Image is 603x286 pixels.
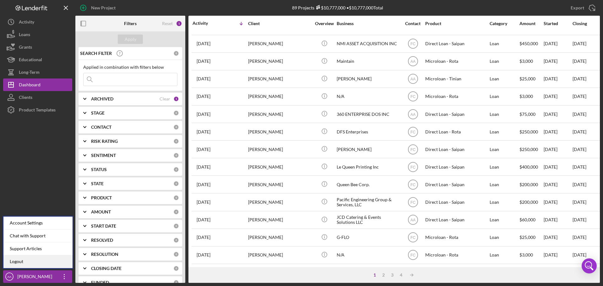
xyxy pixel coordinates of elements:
[573,41,586,46] time: [DATE]
[337,106,399,122] div: 360 ENTERPRISE DOS INC
[197,94,210,99] time: 2025-07-08 03:09
[425,106,488,122] div: Direct Loan - Saipan
[3,104,72,116] button: Product Templates
[410,147,416,152] text: FC
[160,96,170,101] div: Clear
[519,94,533,99] span: $3,000
[544,141,572,158] div: [DATE]
[573,164,586,170] time: [DATE]
[197,165,210,170] time: 2025-06-11 07:06
[248,159,311,175] div: [PERSON_NAME]
[197,147,210,152] time: 2025-06-30 03:34
[173,266,179,271] div: 0
[91,96,113,101] b: ARCHIVED
[425,212,488,228] div: Direct Loan - Saipan
[490,176,519,193] div: Loan
[544,21,572,26] div: Started
[3,229,73,242] div: Chat with Support
[91,2,116,14] div: New Project
[544,88,572,105] div: [DATE]
[173,237,179,243] div: 0
[519,182,538,187] span: $200,000
[519,164,538,170] span: $400,000
[410,183,416,187] text: FC
[519,235,535,240] span: $25,000
[410,200,416,205] text: FC
[248,21,311,26] div: Client
[337,88,399,105] div: N/A
[248,229,311,246] div: [PERSON_NAME]
[571,2,584,14] div: Export
[370,273,379,278] div: 1
[425,71,488,87] div: Microloan - Tinian
[91,224,116,229] b: START DATE
[173,96,179,102] div: 1
[3,41,72,53] button: Grants
[573,252,586,257] time: [DATE]
[197,200,210,205] time: 2025-06-02 23:05
[197,112,210,117] time: 2025-07-04 07:50
[544,247,572,263] div: [DATE]
[248,53,311,70] div: [PERSON_NAME]
[337,123,399,140] div: DFS Enterprises
[91,181,104,186] b: STATE
[337,176,399,193] div: Queen Bee Corp.
[118,35,143,44] button: Apply
[173,223,179,229] div: 0
[425,176,488,193] div: Direct Loan - Saipan
[544,159,572,175] div: [DATE]
[519,199,538,205] span: $200,000
[490,88,519,105] div: Loan
[410,112,415,116] text: AA
[3,78,72,91] button: Dashboard
[573,94,586,99] time: [DATE]
[410,165,416,169] text: FC
[19,41,32,55] div: Grants
[248,123,311,140] div: [PERSON_NAME]
[19,78,41,93] div: Dashboard
[425,141,488,158] div: Direct Loan - Saipan
[3,270,72,283] button: AA[PERSON_NAME]
[425,53,488,70] div: Microloan - Rota
[573,58,586,64] time: [DATE]
[379,273,388,278] div: 2
[173,209,179,215] div: 0
[573,129,586,134] time: [DATE]
[3,28,72,41] a: Loans
[19,66,40,80] div: Long-Term
[544,176,572,193] div: [DATE]
[91,195,112,200] b: PRODUCT
[490,35,519,52] div: Loan
[337,35,399,52] div: NMI ASSET ACQUISITION INC
[573,199,586,205] time: [DATE]
[519,111,535,117] span: $75,000
[91,209,111,214] b: AMOUNT
[197,76,210,81] time: 2025-07-23 01:58
[173,280,179,285] div: 0
[397,273,405,278] div: 4
[544,212,572,228] div: [DATE]
[490,229,519,246] div: Loan
[3,66,72,78] button: Long-Term
[197,252,210,257] time: 2025-05-16 02:57
[19,104,56,118] div: Product Templates
[544,106,572,122] div: [DATE]
[197,235,210,240] time: 2025-05-16 03:45
[91,266,122,271] b: CLOSING DATE
[248,247,311,263] div: [PERSON_NAME]
[573,147,586,152] time: [DATE]
[173,51,179,56] div: 0
[173,124,179,130] div: 0
[3,53,72,66] button: Educational
[425,247,488,263] div: Microloan - Rota
[193,21,220,26] div: Activity
[544,123,572,140] div: [DATE]
[248,106,311,122] div: [PERSON_NAME]
[337,229,399,246] div: G-FLO
[173,251,179,257] div: 0
[75,2,122,14] button: New Project
[337,71,399,87] div: [PERSON_NAME]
